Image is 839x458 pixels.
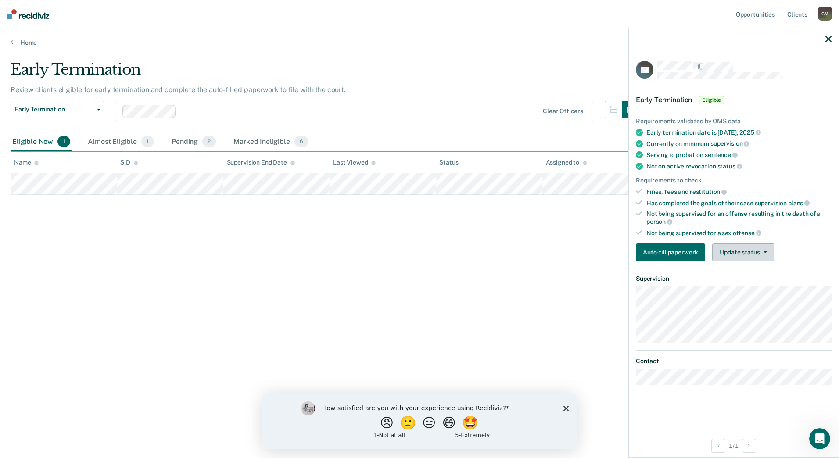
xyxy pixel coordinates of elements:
div: 1 / 1 [629,434,839,457]
div: Not being supervised for a sex [646,229,832,237]
div: Not being supervised for an offense resulting in the death of a [646,210,832,225]
div: Currently on minimum [646,140,832,148]
div: Last Viewed [333,159,376,166]
span: Early Termination [636,96,692,104]
div: G M [818,7,832,21]
div: Early termination date is [DATE], [646,129,832,136]
img: Recidiviz [7,9,49,19]
button: Previous Opportunity [711,439,725,453]
dt: Supervision [636,275,832,283]
span: 2 [202,136,216,147]
div: Has completed the goals of their case supervision [646,199,832,207]
p: Review clients eligible for early termination and complete the auto-filled paperwork to file with... [11,86,346,94]
span: Eligible [699,96,724,104]
div: Not on active revocation [646,162,832,170]
span: 2025 [739,129,760,136]
span: sentence [705,151,738,158]
span: 1 [57,136,70,147]
div: Eligible Now [11,132,72,152]
div: Fines, fees and [646,188,832,196]
div: Serving ic probation [646,151,832,159]
button: Update status [712,243,774,261]
iframe: Intercom live chat [809,428,830,449]
iframe: Survey by Kim from Recidiviz [262,393,577,449]
span: offense [733,229,761,236]
div: Early TerminationEligible [629,86,839,114]
div: Clear officers [543,107,583,115]
span: restitution [690,188,727,195]
span: status [717,163,742,170]
a: Navigate to form link [636,243,709,261]
button: Auto-fill paperwork [636,243,705,261]
a: Home [11,39,828,47]
dt: Contact [636,358,832,365]
div: Almost Eligible [86,132,156,152]
div: Name [14,159,39,166]
div: Early Termination [11,61,640,86]
div: Status [439,159,458,166]
button: Next Opportunity [742,439,756,453]
span: person [646,218,672,225]
div: Marked Ineligible [232,132,310,152]
span: plans [788,200,810,207]
span: 1 [141,136,154,147]
div: Supervision End Date [227,159,295,166]
div: Pending [170,132,218,152]
span: Early Termination [14,106,93,113]
div: SID [120,159,138,166]
div: Requirements to check [636,177,832,184]
div: Assigned to [546,159,587,166]
div: Requirements validated by OMS data [636,118,832,125]
span: supervision [710,140,749,147]
span: 6 [294,136,308,147]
